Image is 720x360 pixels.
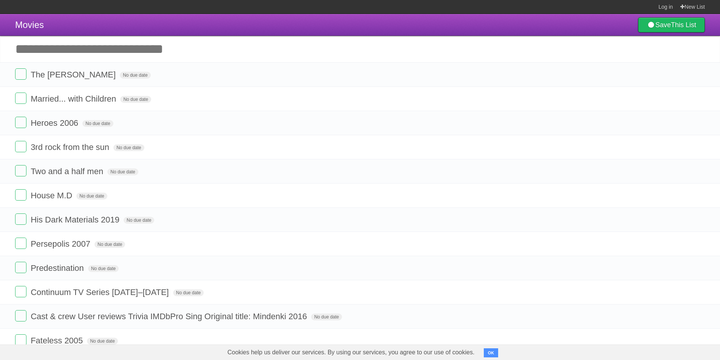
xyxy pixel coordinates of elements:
[31,239,92,249] span: Persepolis 2007
[15,238,26,249] label: Done
[15,117,26,128] label: Done
[31,70,118,79] span: The [PERSON_NAME]
[87,338,118,345] span: No due date
[15,286,26,297] label: Done
[31,191,74,200] span: House M.D
[94,241,125,248] span: No due date
[15,165,26,176] label: Done
[31,167,105,176] span: Two and a half men
[15,20,44,30] span: Movies
[82,120,113,127] span: No due date
[31,263,86,273] span: Predestination
[15,93,26,104] label: Done
[15,213,26,225] label: Done
[31,336,85,345] span: Fateless 2005
[15,310,26,321] label: Done
[220,345,482,360] span: Cookies help us deliver our services. By using our services, you agree to our use of cookies.
[671,21,696,29] b: This List
[120,96,151,103] span: No due date
[638,17,705,32] a: SaveThis List
[113,144,144,151] span: No due date
[31,118,80,128] span: Heroes 2006
[173,289,204,296] span: No due date
[15,141,26,152] label: Done
[124,217,154,224] span: No due date
[31,142,111,152] span: 3rd rock from the sun
[76,193,107,199] span: No due date
[15,68,26,80] label: Done
[31,287,171,297] span: Continuum TV Series [DATE]–[DATE]
[120,72,150,79] span: No due date
[31,215,121,224] span: His Dark Materials 2019
[484,348,499,357] button: OK
[15,262,26,273] label: Done
[88,265,119,272] span: No due date
[31,94,118,104] span: Married... with Children
[31,312,309,321] span: Cast & crew User reviews Trivia IMDbPro Sing Original title: Mindenki 2016
[107,168,138,175] span: No due date
[311,314,342,320] span: No due date
[15,334,26,346] label: Done
[15,189,26,201] label: Done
